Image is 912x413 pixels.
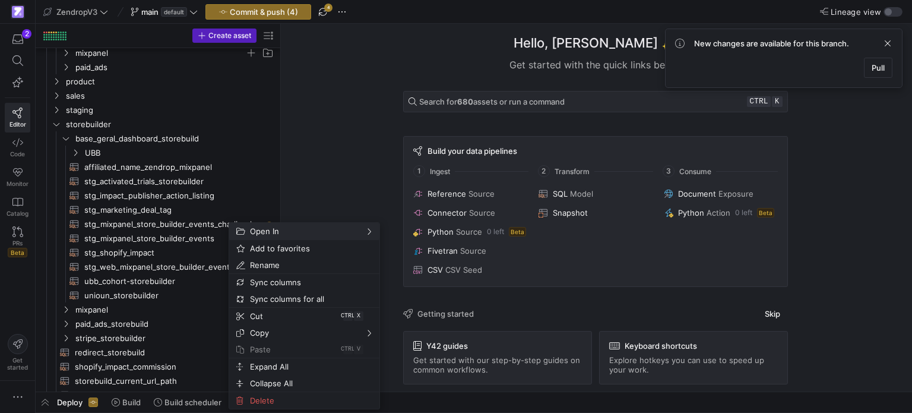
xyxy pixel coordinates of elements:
[678,208,704,217] span: Python
[570,189,593,198] span: Model
[40,188,275,203] div: Press SPACE to select this row.
[75,317,274,331] span: paid_ads_storebuild
[245,240,343,257] span: Add to favorites
[536,206,654,220] button: Snapshot
[609,355,778,374] span: Explore hotkeys you can use to speed up your work.
[40,188,275,203] a: stg_impact_publisher_action_listing​​​​​​​​​​
[40,231,275,245] a: stg_mixpanel_store_builder_events​​​​​​​​​​
[7,210,28,217] span: Catalog
[40,388,275,402] div: Press SPACE to select this row.
[514,33,677,53] h1: Hello, [PERSON_NAME] ✨
[164,398,221,407] span: Build scheduler
[536,187,654,201] button: SQLModel
[40,345,275,360] a: redirect_storebuild​​​​​​​​​​
[427,227,454,237] span: Python
[84,189,262,203] span: stg_impact_publisher_action_listing​​​​​​​​​​
[5,2,30,22] a: https://storage.googleapis.com/y42-prod-data-exchange/images/qZXOSqkTtPuVcXVzF40oUlM07HVTwZXfPK0U...
[40,360,275,374] a: shopify_impact_commission​​​​​​​​​​
[40,388,275,402] a: storebuild_initial_referrer​​​​​​​​​​
[40,374,275,388] a: storebuild_current_url_path​​​​​​​​​​
[427,265,443,275] span: CSV
[427,146,517,156] span: Build your data pipelines
[40,360,275,374] div: Press SPACE to select this row.
[747,96,770,107] kbd: ctrl
[427,246,458,256] span: Fivetran
[40,174,275,188] div: Press SPACE to select this row.
[7,357,28,371] span: Get started
[357,313,360,320] span: X
[5,103,30,133] a: Editor
[40,160,275,174] a: affiliated_name_zendrop_mixpanel​​​​​​​​​​
[84,246,262,260] span: stg_shopify_impact​​​​​​​​​​
[141,7,159,17] span: main
[75,132,274,146] span: base_geral_dashboard_storebuild
[84,160,262,174] span: affiliated_name_zendrop_mixpanel​​​​​​​​​​
[40,203,275,217] div: Press SPACE to select this row.
[694,39,849,48] span: New changes are available for this branch.
[75,303,274,317] span: mixpanel
[205,4,311,20] button: Commit & push (4)
[40,288,275,302] a: unioun_storebuilder​​​​​​​​​​
[161,7,187,17] span: default
[40,4,111,20] button: ZendropV3
[419,97,565,106] span: Search for assets or run a command
[40,160,275,174] div: Press SPACE to select this row.
[75,360,262,374] span: shopify_impact_commission​​​​​​​​​​
[5,162,30,192] a: Monitor
[469,208,495,217] span: Source
[417,309,474,319] span: Getting started
[427,189,466,198] span: Reference
[245,308,343,324] span: Cut
[66,75,274,89] span: product
[341,313,355,320] span: CTRL
[413,355,582,374] span: Get started with our step-by-step guides on common workflows.
[456,227,482,237] span: Source
[625,341,697,351] span: Keyboard shortcuts
[5,192,30,222] a: Catalog
[84,217,262,231] span: stg_mixpanel_store_builder_events_charlie_chang​​​​​​​​​​
[427,208,467,217] span: Connector
[864,58,892,78] button: Pull
[9,121,26,128] span: Editor
[66,103,274,117] span: staging
[12,239,23,247] span: PRs
[411,263,529,277] button: CSVCSV Seed
[765,309,780,319] span: Skip
[40,146,275,160] div: Press SPACE to select this row.
[40,174,275,188] a: stg_activated_trials_storebuilder​​​​​​​​​​
[245,324,343,341] span: Copy
[245,392,343,409] span: Delete
[75,389,262,402] span: storebuild_initial_referrer​​​​​​​​​​
[735,209,752,217] span: 0 left
[757,306,788,321] button: Skip
[40,217,275,231] a: stg_mixpanel_store_builder_events_charlie_chang​​​​​​​​​​
[487,228,504,236] span: 0 left
[411,244,529,258] button: FivetranSource
[661,187,780,201] button: DocumentExposure
[10,150,25,157] span: Code
[40,288,275,302] div: Press SPACE to select this row.
[40,245,275,260] a: stg_shopify_impact​​​​​​​​​​
[245,257,343,273] span: Rename
[678,189,716,198] span: Document
[66,89,274,103] span: sales
[230,7,298,17] span: Commit & push (4)
[40,60,275,74] div: Press SPACE to select this row.
[245,291,343,307] span: Sync columns for all
[872,63,885,72] span: Pull
[75,332,274,345] span: stripe_storebuilder
[66,118,274,131] span: storebuilder
[148,392,227,412] button: Build scheduler
[7,180,28,187] span: Monitor
[56,7,97,17] span: ZendropV3
[411,206,529,220] button: ConnectorSource
[75,374,262,388] span: storebuild_current_url_path​​​​​​​​​​
[106,392,146,412] button: Build
[5,222,30,262] a: PRsBeta
[84,232,262,245] span: stg_mixpanel_store_builder_events​​​​​​​​​​
[40,74,275,89] div: Press SPACE to select this row.
[411,187,529,201] button: ReferenceSource
[831,7,881,17] span: Lineage view
[85,146,274,160] span: UBB
[245,274,343,291] span: Sync columns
